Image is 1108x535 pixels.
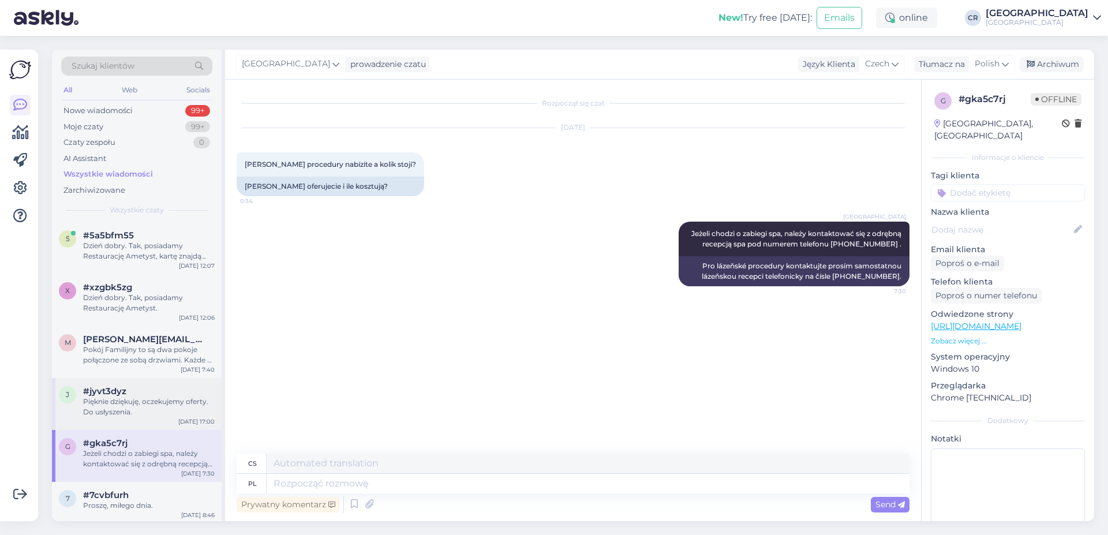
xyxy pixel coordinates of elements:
[83,230,134,241] span: #5a5bfm55
[931,223,1072,236] input: Dodaj nazwę
[61,83,74,98] div: All
[83,282,132,293] span: #xzgbk5zg
[63,121,103,133] div: Moje czaty
[248,454,257,473] div: cs
[931,206,1085,218] p: Nazwa klienta
[184,83,212,98] div: Socials
[179,261,215,270] div: [DATE] 12:07
[931,416,1085,426] div: Dodatkowy
[66,390,69,399] span: j
[181,511,215,519] div: [DATE] 8:46
[185,121,210,133] div: 99+
[875,499,905,510] span: Send
[718,12,743,23] b: New!
[817,7,862,29] button: Emails
[931,288,1042,304] div: Poproś o numer telefonu
[863,287,906,295] span: 7:30
[931,380,1085,392] p: Przeglądarka
[181,365,215,374] div: [DATE] 7:40
[237,98,909,109] div: Rozpoczął się czat
[931,308,1085,320] p: Odwiedzone strony
[934,118,1062,142] div: [GEOGRAPHIC_DATA], [GEOGRAPHIC_DATA]
[65,338,71,347] span: m
[245,160,416,169] span: [PERSON_NAME] procedury nabízíte a kolik stojí?
[691,229,903,248] span: Jeżeli chodzi o zabiegi spa, należy kontaktować się z odrębną recepcją spa pod numerem telefonu [...
[83,490,129,500] span: #7cvbfurh
[63,137,115,148] div: Czaty zespołu
[975,58,1000,70] span: Polish
[986,9,1101,27] a: [GEOGRAPHIC_DATA][GEOGRAPHIC_DATA]
[179,313,215,322] div: [DATE] 12:06
[66,234,70,243] span: 5
[931,152,1085,163] div: Informacje o kliencie
[959,92,1031,106] div: # gka5c7rj
[242,58,330,70] span: [GEOGRAPHIC_DATA]
[931,363,1085,375] p: Windows 10
[931,244,1085,256] p: Email klienta
[83,438,128,448] span: #gka5c7rj
[1031,93,1081,106] span: Offline
[931,184,1085,201] input: Dodać etykietę
[83,345,215,365] div: Pokój Familijny to są dwa pokoje połączone ze sobą drzwiami. Każde z nich posiada osobną łazienkę...
[986,18,1088,27] div: [GEOGRAPHIC_DATA]
[65,286,70,295] span: x
[83,241,215,261] div: Dzień dobry. Tak, posiadamy Restaurację Ametyst, kartę znajdą Państwo na Naszej stronie interneto...
[931,433,1085,445] p: Notatki
[83,293,215,313] div: Dzień dobry. Tak, posiadamy Restaurację Ametyst.
[110,205,164,215] span: Wszystkie czaty
[931,321,1021,331] a: [URL][DOMAIN_NAME]
[185,105,210,117] div: 99+
[876,8,937,28] div: online
[237,177,424,196] div: [PERSON_NAME] oferujecie i ile kosztują?
[193,137,210,148] div: 0
[178,417,215,426] div: [DATE] 17:00
[65,442,70,451] span: g
[72,60,134,72] span: Szukaj klientów
[83,396,215,417] div: Pięknie dziękuję, oczekujemy oferty. Do usłyszenia.
[63,153,106,164] div: AI Assistant
[931,392,1085,404] p: Chrome [TECHNICAL_ID]
[941,96,946,105] span: g
[9,59,31,81] img: Askly Logo
[931,276,1085,288] p: Telefon klienta
[66,494,70,503] span: 7
[83,386,126,396] span: #jyvt3dyz
[181,469,215,478] div: [DATE] 7:30
[63,105,133,117] div: Nowe wiadomości
[986,9,1088,18] div: [GEOGRAPHIC_DATA]
[914,58,965,70] div: Tłumacz na
[965,10,981,26] div: CR
[240,197,283,205] span: 0:34
[83,448,215,469] div: Jeżeli chodzi o zabiegi spa, należy kontaktować się z odrębną recepcją spa pod numerem telefonu [...
[248,474,257,493] div: pl
[63,169,153,180] div: Wszystkie wiadomości
[237,497,340,512] div: Prywatny komentarz
[63,185,125,196] div: Zarchiwizowane
[119,83,140,98] div: Web
[931,351,1085,363] p: System operacyjny
[931,256,1004,271] div: Poproś o e-mail
[1020,57,1084,72] div: Archiwum
[237,122,909,133] div: [DATE]
[83,500,215,511] div: Proszę, miłego dnia.
[931,170,1085,182] p: Tagi klienta
[865,58,889,70] span: Czech
[931,336,1085,346] p: Zobacz więcej ...
[83,334,203,345] span: mariusz.olenkiewicz@gmail.com
[346,58,426,70] div: prowadzenie czatu
[718,11,812,25] div: Try free [DATE]:
[798,58,855,70] div: Język Klienta
[679,256,909,286] div: Pro lázeňské procedury kontaktujte prosím samostatnou lázeňskou recepci telefonicky na čísle [PHO...
[843,212,906,221] span: [GEOGRAPHIC_DATA]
